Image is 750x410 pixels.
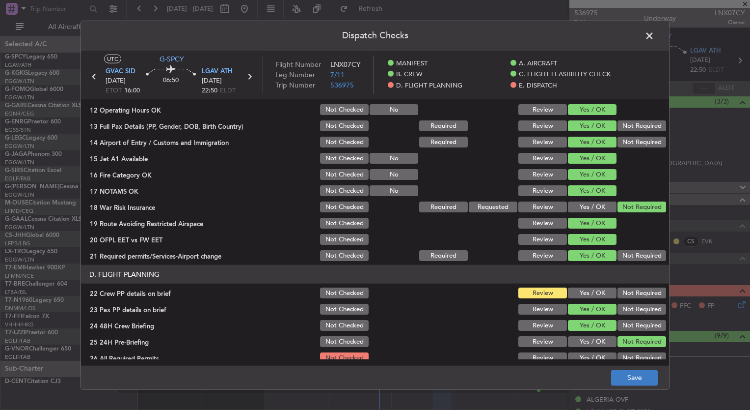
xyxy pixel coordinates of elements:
[568,352,616,363] button: Yes / OK
[568,202,616,212] button: Yes / OK
[568,104,616,115] button: Yes / OK
[568,320,616,331] button: Yes / OK
[617,120,666,131] button: Not Required
[568,169,616,180] button: Yes / OK
[568,288,616,298] button: Yes / OK
[617,288,666,298] button: Not Required
[617,202,666,212] button: Not Required
[568,304,616,315] button: Yes / OK
[617,336,666,347] button: Not Required
[568,250,616,261] button: Yes / OK
[568,336,616,347] button: Yes / OK
[81,21,669,51] header: Dispatch Checks
[617,304,666,315] button: Not Required
[617,320,666,331] button: Not Required
[568,185,616,196] button: Yes / OK
[617,137,666,147] button: Not Required
[568,234,616,245] button: Yes / OK
[568,153,616,164] button: Yes / OK
[568,218,616,229] button: Yes / OK
[568,120,616,131] button: Yes / OK
[617,250,666,261] button: Not Required
[568,137,616,147] button: Yes / OK
[617,352,666,363] button: Not Required
[611,370,658,385] button: Save
[519,70,611,80] span: C. FLIGHT FEASIBILITY CHECK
